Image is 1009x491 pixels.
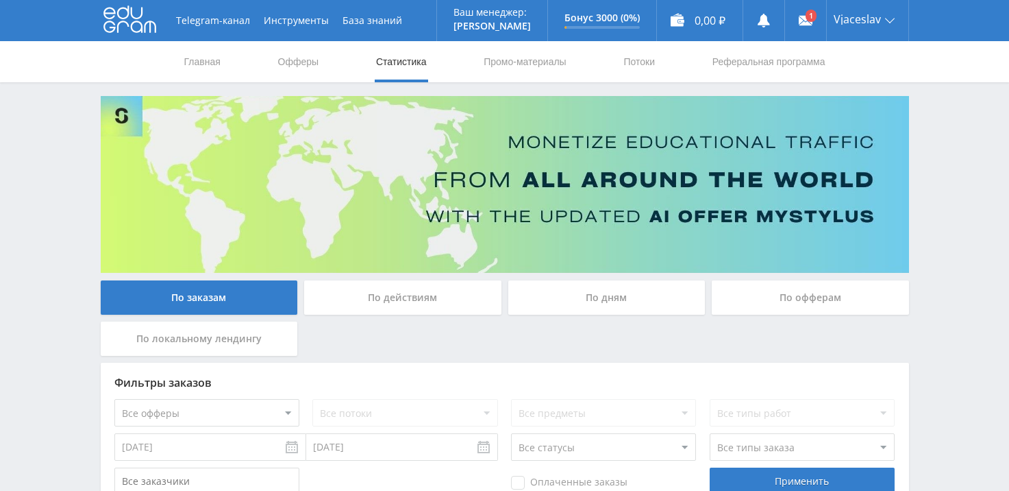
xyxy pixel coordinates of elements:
div: По дням [508,280,706,315]
div: По действиям [304,280,501,315]
a: Промо-материалы [482,41,567,82]
a: Офферы [277,41,321,82]
img: Banner [101,96,909,273]
div: Фильтры заказов [114,376,895,389]
a: Главная [183,41,222,82]
a: Потоки [622,41,656,82]
span: Оплаченные заказы [511,476,627,490]
p: Ваш менеджер: [453,7,531,18]
p: Бонус 3000 (0%) [564,12,640,23]
a: Статистика [375,41,428,82]
div: По офферам [712,280,909,315]
p: [PERSON_NAME] [453,21,531,32]
a: Реферальная программа [711,41,827,82]
span: Vjaceslav [834,14,881,25]
div: По заказам [101,280,298,315]
div: По локальному лендингу [101,322,298,356]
